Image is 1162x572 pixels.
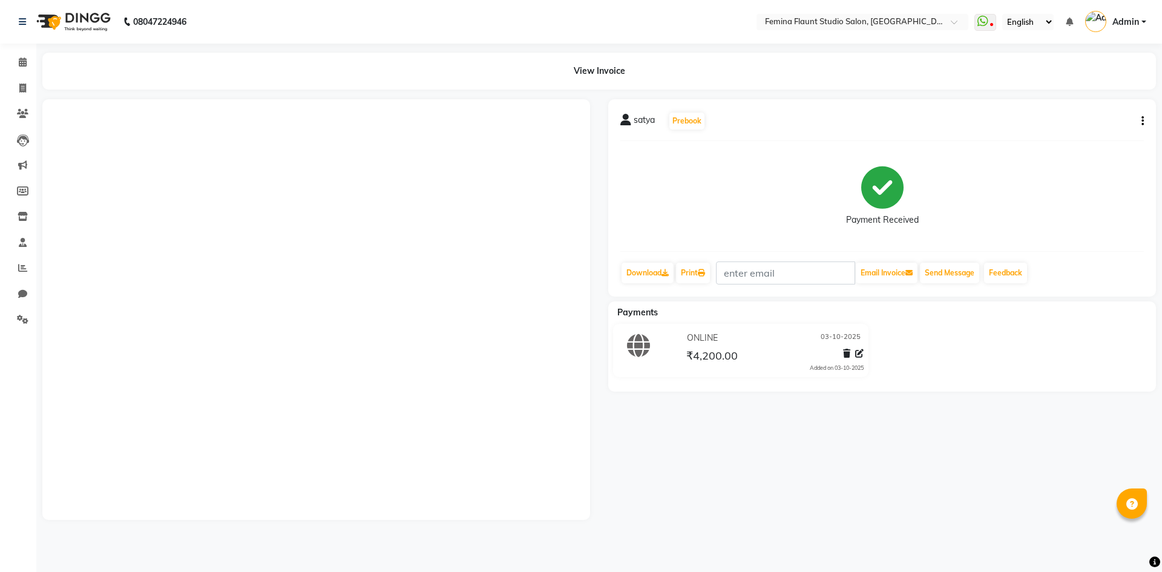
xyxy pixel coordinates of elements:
b: 08047224946 [133,5,186,39]
a: Download [622,263,674,283]
span: satya [634,114,655,131]
a: Print [676,263,710,283]
span: 03-10-2025 [821,332,861,344]
span: ONLINE [687,332,718,344]
button: Prebook [669,113,704,130]
input: enter email [716,261,855,284]
span: Payments [617,307,658,318]
span: ₹4,200.00 [686,349,738,366]
div: Payment Received [846,214,919,226]
img: Admin [1085,11,1106,32]
img: logo [31,5,114,39]
a: Feedback [984,263,1027,283]
span: Admin [1112,16,1139,28]
button: Email Invoice [856,263,917,283]
iframe: chat widget [1111,524,1150,560]
button: Send Message [920,263,979,283]
div: View Invoice [42,53,1156,90]
div: Added on 03-10-2025 [810,364,864,372]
